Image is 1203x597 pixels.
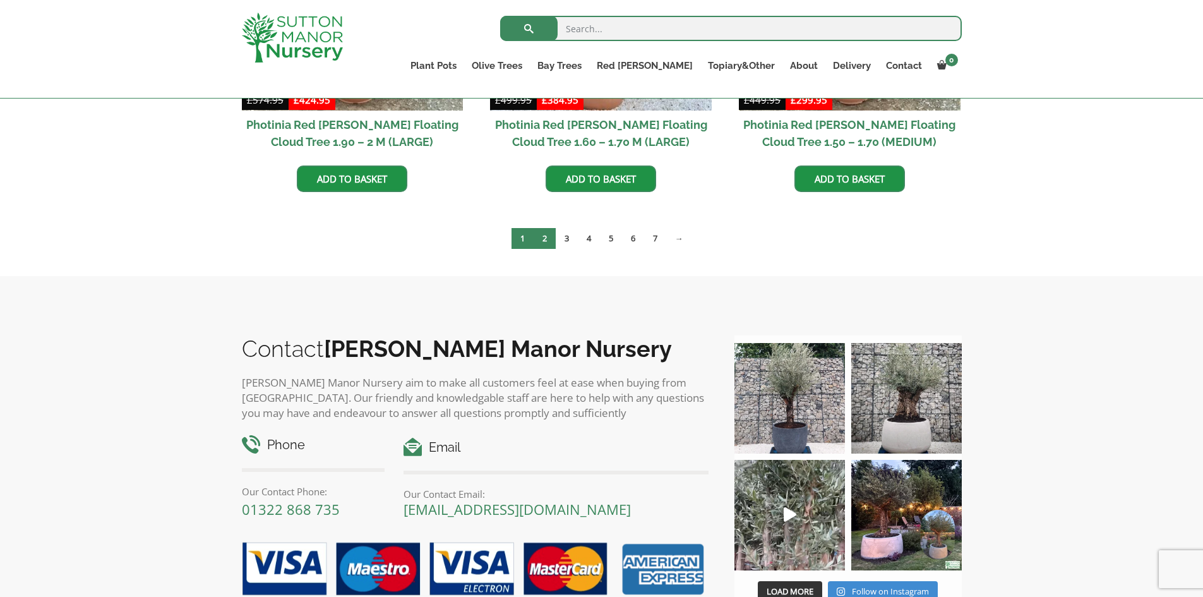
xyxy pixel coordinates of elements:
[734,460,845,570] a: Play
[791,93,796,106] span: £
[324,335,672,362] b: [PERSON_NAME] Manor Nursery
[556,228,578,249] a: Page 3
[578,228,600,249] a: Page 4
[739,111,961,156] h2: Photinia Red [PERSON_NAME] Floating Cloud Tree 1.50 – 1.70 (MEDIUM)
[546,166,656,192] a: Add to basket: “Photinia Red Robin Floating Cloud Tree 1.60 - 1.70 M (LARGE)”
[791,93,827,106] bdi: 299.95
[242,500,340,519] a: 01322 868 735
[644,228,666,249] a: Page 7
[247,93,253,106] span: £
[878,57,930,75] a: Contact
[242,227,962,254] nav: Product Pagination
[734,460,845,570] img: New arrivals Monday morning of beautiful olive trees 🤩🤩 The weather is beautiful this summer, gre...
[242,375,709,421] p: [PERSON_NAME] Manor Nursery aim to make all customers feel at ease when buying from [GEOGRAPHIC_D...
[404,438,709,457] h4: Email
[852,586,929,597] span: Follow on Instagram
[700,57,782,75] a: Topiary&Other
[744,93,781,106] bdi: 449.95
[297,166,407,192] a: Add to basket: “Photinia Red Robin Floating Cloud Tree 1.90 - 2 M (LARGE)”
[242,111,464,156] h2: Photinia Red [PERSON_NAME] Floating Cloud Tree 1.90 – 2 M (LARGE)
[666,228,692,249] a: →
[622,228,644,249] a: Page 6
[534,228,556,249] a: Page 2
[404,500,631,519] a: [EMAIL_ADDRESS][DOMAIN_NAME]
[734,343,845,454] img: A beautiful multi-stem Spanish Olive tree potted in our luxurious fibre clay pots 😍😍
[744,93,750,106] span: £
[500,16,962,41] input: Search...
[495,93,501,106] span: £
[512,228,534,249] span: Page 1
[542,93,578,106] bdi: 384.95
[851,460,962,570] img: “The poetry of nature is never dead” 🪴🫒 A stunning beautiful customer photo has been sent into us...
[242,13,343,63] img: logo
[464,57,530,75] a: Olive Trees
[930,57,962,75] a: 0
[784,507,796,522] svg: Play
[851,343,962,454] img: Check out this beauty we potted at our nursery today ❤️‍🔥 A huge, ancient gnarled Olive tree plan...
[242,335,709,362] h2: Contact
[945,54,958,66] span: 0
[589,57,700,75] a: Red [PERSON_NAME]
[794,166,905,192] a: Add to basket: “Photinia Red Robin Floating Cloud Tree 1.50 - 1.70 (MEDIUM)”
[242,484,385,499] p: Our Contact Phone:
[242,435,385,455] h4: Phone
[294,93,299,106] span: £
[294,93,330,106] bdi: 424.95
[403,57,464,75] a: Plant Pots
[495,93,532,106] bdi: 499.95
[837,587,845,596] svg: Instagram
[542,93,548,106] span: £
[404,486,709,502] p: Our Contact Email:
[530,57,589,75] a: Bay Trees
[247,93,284,106] bdi: 574.95
[600,228,622,249] a: Page 5
[490,111,712,156] h2: Photinia Red [PERSON_NAME] Floating Cloud Tree 1.60 – 1.70 M (LARGE)
[825,57,878,75] a: Delivery
[767,586,813,597] span: Load More
[782,57,825,75] a: About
